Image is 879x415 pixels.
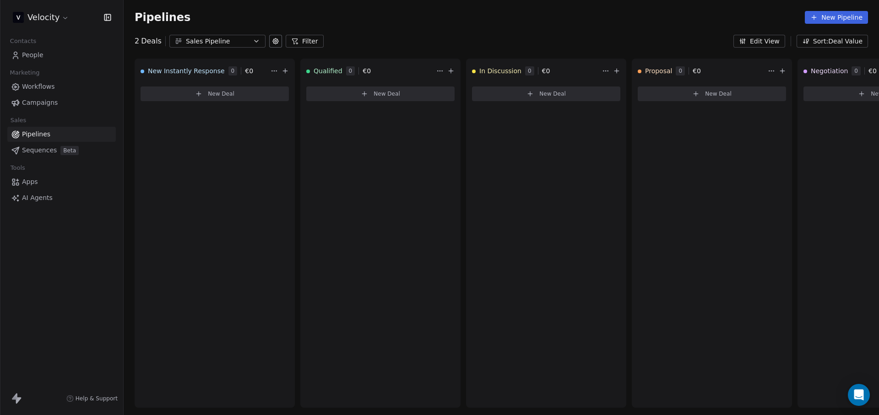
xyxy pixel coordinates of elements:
span: New Deal [374,90,400,97]
span: Tools [6,161,29,175]
span: In Discussion [479,66,521,75]
span: Sales [6,113,30,127]
div: New Instantly Response0€0 [141,59,269,83]
span: New Deal [539,90,566,97]
span: 0 [852,66,861,75]
span: € 0 [363,66,371,75]
a: Campaigns [7,95,116,110]
span: Proposal [645,66,672,75]
span: Marketing [6,66,43,80]
span: People [22,50,43,60]
button: Edit View [733,35,785,48]
button: Filter [286,35,324,48]
button: Velocity [11,10,71,25]
span: Deals [141,36,162,47]
a: People [7,48,116,63]
span: AI Agents [22,193,53,203]
span: € 0 [542,66,550,75]
a: Help & Support [66,395,118,402]
div: In Discussion0€0 [472,59,600,83]
button: New Deal [638,86,786,101]
span: Beta [60,146,79,155]
button: New Deal [472,86,620,101]
button: New Deal [141,86,289,101]
div: Open Intercom Messenger [848,384,870,406]
span: Pipelines [135,11,190,24]
span: Help & Support [76,395,118,402]
div: 2 [135,36,162,47]
img: 3.png [13,12,24,23]
a: AI Agents [7,190,116,205]
span: Qualified [314,66,342,75]
a: Workflows [7,79,116,94]
div: Sales Pipeline [186,37,249,46]
div: Qualified0€0 [306,59,434,83]
span: 0 [228,66,238,75]
span: Campaigns [22,98,58,108]
span: New Instantly Response [148,66,225,75]
a: SequencesBeta [7,143,116,158]
span: Contacts [6,34,40,48]
div: Proposal0€0 [638,59,766,83]
span: New Deal [705,90,732,97]
span: Apps [22,177,38,187]
span: 0 [525,66,534,75]
span: € 0 [693,66,701,75]
a: Apps [7,174,116,189]
span: New Deal [208,90,234,97]
span: Velocity [27,11,60,23]
span: 0 [346,66,355,75]
button: New Deal [306,86,455,101]
span: € 0 [245,66,253,75]
span: Pipelines [22,129,50,139]
span: 0 [676,66,685,75]
button: New Pipeline [805,11,868,24]
a: Pipelines [7,127,116,142]
span: € 0 [868,66,877,75]
span: Sequences [22,146,57,155]
button: Sort: Deal Value [797,35,868,48]
span: Workflows [22,82,55,92]
span: Negotiation [811,66,848,75]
